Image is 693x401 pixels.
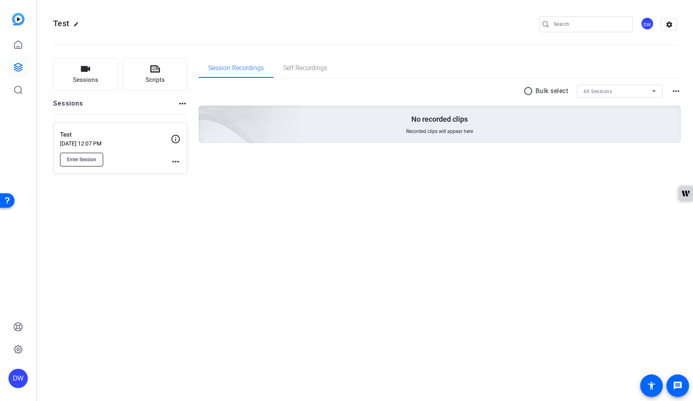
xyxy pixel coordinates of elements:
div: DW [641,17,654,30]
span: Session Recordings [208,65,264,71]
span: Scripts [145,75,165,85]
button: Sessions [53,58,118,91]
img: embarkstudio-empty-session.png [108,26,301,201]
mat-icon: more_horiz [178,99,187,108]
p: No recorded clips [411,114,468,124]
mat-icon: more_horiz [671,86,681,96]
span: Test [53,19,69,28]
p: Test [60,130,171,139]
mat-icon: radio_button_unchecked [523,86,535,96]
ngx-avatar: DeLisa White [641,17,655,31]
mat-icon: message [673,381,683,391]
span: Recorded clips will appear here [406,128,473,135]
div: DW [8,369,28,388]
input: Search [554,19,626,29]
span: All Sessions [583,89,612,94]
span: Sessions [73,75,98,85]
h2: Sessions [53,99,83,114]
mat-icon: edit [73,21,83,31]
span: Self Recordings [283,65,327,71]
p: Bulk select [535,86,569,96]
button: Enter Session [60,153,103,166]
mat-icon: more_horiz [171,157,181,166]
p: [DATE] 12:07 PM [60,140,171,147]
mat-icon: accessibility [647,381,656,391]
img: blue-gradient.svg [12,13,25,25]
button: Scripts [123,58,188,91]
mat-icon: settings [661,19,677,31]
span: Enter Session [67,156,96,163]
